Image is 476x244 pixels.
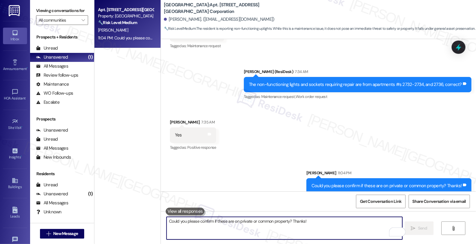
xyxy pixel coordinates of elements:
[244,69,471,77] div: [PERSON_NAME] (ResiDesk)
[36,145,68,151] div: All Messages
[200,119,215,125] div: 7:35 AM
[98,35,252,41] div: 11:04 PM: Could you please confirm if these are on private or common property? Thanks!
[261,94,296,99] span: Maintenance request ,
[21,154,22,158] span: •
[164,26,475,32] span: : The resident is reporting non-functioning uplights. While this is a maintenance issue, it does ...
[98,20,137,25] strong: 🔧 Risk Level: Medium
[164,16,275,23] div: [PERSON_NAME]. ([EMAIL_ADDRESS][DOMAIN_NAME])
[36,63,68,69] div: All Messages
[3,205,27,221] a: Leads
[187,145,216,150] span: Positive response
[36,54,68,60] div: Unanswered
[360,198,401,205] span: Get Conversation Link
[413,198,466,205] span: Share Conversation via email
[46,231,51,236] i: 
[167,217,402,239] textarea: To enrich screen reader interactions, please activate Accessibility in Grammarly extension settings
[30,116,94,122] div: Prospects
[36,191,68,197] div: Unanswered
[249,81,462,88] div: The non-functioning lights and sockets requiring repair are from apartments #s 2732-2734, and 273...
[312,183,462,189] div: Could you please confirm if these are on private or common property? Thanks!
[170,143,216,152] div: Tagged as:
[87,53,94,62] div: (1)
[418,225,427,231] span: Send
[98,27,128,33] span: [PERSON_NAME]
[3,146,27,162] a: Insights •
[30,171,94,177] div: Residents
[306,170,471,178] div: [PERSON_NAME]
[36,182,58,188] div: Unread
[36,45,58,51] div: Unread
[27,66,28,70] span: •
[36,200,68,206] div: All Messages
[36,72,78,78] div: Review follow-ups
[40,229,84,239] button: New Message
[405,221,434,235] button: Send
[53,230,78,237] span: New Message
[36,154,71,160] div: New Inbounds
[81,18,85,23] i: 
[3,175,27,192] a: Buildings
[293,69,308,75] div: 7:34 AM
[244,92,471,101] div: Tagged as:
[36,136,58,142] div: Unread
[411,226,416,231] i: 
[36,90,73,96] div: WO Follow-ups
[87,189,94,199] div: (1)
[296,94,327,99] span: Work order request
[187,43,221,48] span: Maintenance request
[356,195,405,208] button: Get Conversation Link
[170,41,224,50] div: Tagged as:
[22,125,23,129] span: •
[36,127,68,133] div: Unanswered
[36,6,88,15] label: Viewing conversations for
[36,81,69,87] div: Maintenance
[175,132,182,138] div: Yes
[98,13,154,19] div: Property: [GEOGRAPHIC_DATA]
[36,209,62,215] div: Unknown
[98,7,154,13] div: Apt. [STREET_ADDRESS][GEOGRAPHIC_DATA] Corporation
[36,99,60,105] div: Escalate
[336,170,352,176] div: 11:04 PM
[451,226,456,231] i: 
[409,195,470,208] button: Share Conversation via email
[3,116,27,133] a: Site Visit •
[39,15,78,25] input: All communities
[164,26,196,31] strong: 🔧 Risk Level: Medium
[3,28,27,44] a: Inbox
[30,34,94,40] div: Prospects + Residents
[3,87,27,103] a: HOA Assistant
[170,119,216,127] div: [PERSON_NAME]
[164,2,284,15] b: [GEOGRAPHIC_DATA]: Apt. [STREET_ADDRESS][GEOGRAPHIC_DATA] Corporation
[9,5,21,16] img: ResiDesk Logo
